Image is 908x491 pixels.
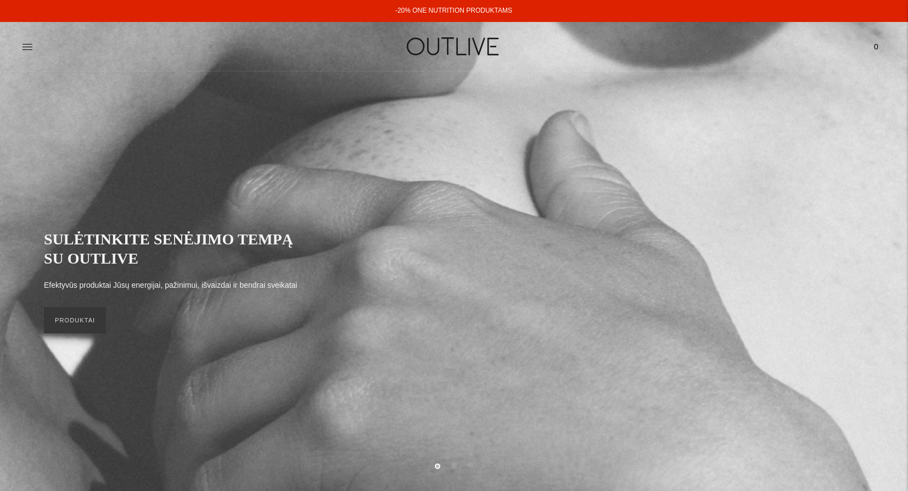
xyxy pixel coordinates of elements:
[468,462,473,468] button: Move carousel to slide 3
[435,464,440,469] button: Move carousel to slide 1
[395,7,512,14] a: -20% ONE NUTRITION PRODUKTAMS
[385,27,523,65] img: OUTLIVE
[868,39,884,54] span: 0
[451,462,457,468] button: Move carousel to slide 2
[44,279,297,292] p: Efektyvūs produktai Jūsų energijai, pažinimui, išvaizdai ir bendrai sveikatai
[44,307,106,333] a: PRODUKTAI
[44,230,307,268] h2: SULĖTINKITE SENĖJIMO TEMPĄ SU OUTLIVE
[866,35,886,59] a: 0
